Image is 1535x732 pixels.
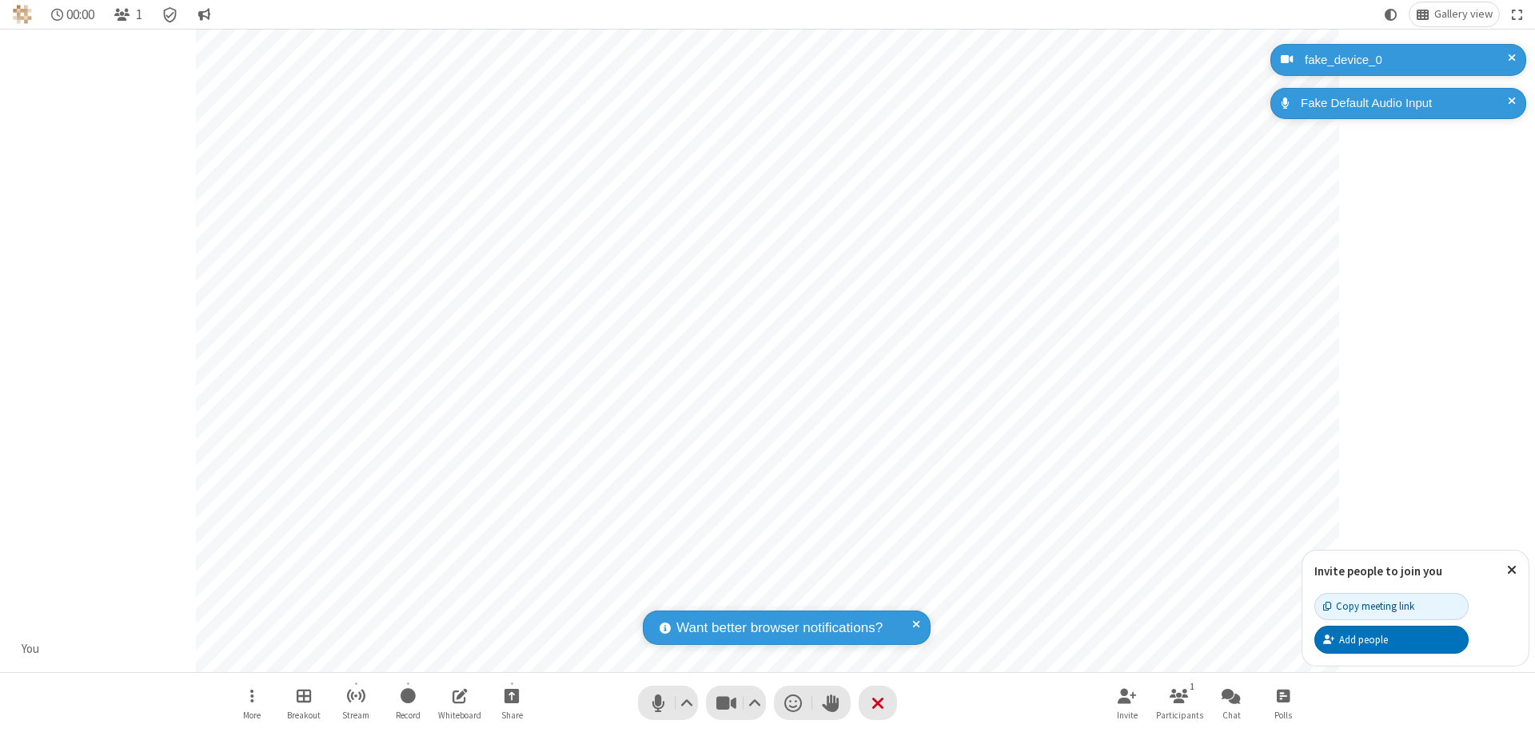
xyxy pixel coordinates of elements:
[774,686,812,720] button: Send a reaction
[1314,563,1442,579] label: Invite people to join you
[136,7,142,22] span: 1
[744,686,766,720] button: Video setting
[488,680,536,726] button: Start sharing
[1207,680,1255,726] button: Open chat
[287,710,321,720] span: Breakout
[155,2,185,26] div: Meeting details Encryption enabled
[859,686,897,720] button: End or leave meeting
[384,680,432,726] button: Start recording
[1299,51,1514,70] div: fake_device_0
[1295,94,1514,113] div: Fake Default Audio Input
[16,640,46,658] div: You
[1259,680,1307,726] button: Open poll
[342,710,369,720] span: Stream
[676,618,883,639] span: Want better browser notifications?
[1314,626,1469,653] button: Add people
[1378,2,1404,26] button: Using system theme
[332,680,380,726] button: Start streaming
[1155,680,1203,726] button: Open participant list
[191,2,217,26] button: Conversation
[1186,679,1199,694] div: 1
[228,680,276,726] button: Open menu
[1495,551,1529,590] button: Close popover
[1117,710,1138,720] span: Invite
[1222,710,1241,720] span: Chat
[1409,2,1499,26] button: Change layout
[1156,710,1203,720] span: Participants
[501,710,523,720] span: Share
[1103,680,1151,726] button: Invite participants (⌘+Shift+I)
[1274,710,1292,720] span: Polls
[638,686,698,720] button: Mute (⌘+Shift+A)
[396,710,421,720] span: Record
[676,686,698,720] button: Audio settings
[1505,2,1529,26] button: Fullscreen
[706,686,766,720] button: Stop video (⌘+Shift+V)
[13,5,32,24] img: QA Selenium DO NOT DELETE OR CHANGE
[1434,8,1493,21] span: Gallery view
[812,686,851,720] button: Raise hand
[243,710,261,720] span: More
[1314,593,1469,620] button: Copy meeting link
[66,7,94,22] span: 00:00
[1323,599,1414,614] div: Copy meeting link
[45,2,102,26] div: Timer
[107,2,149,26] button: Open participant list
[438,710,481,720] span: Whiteboard
[436,680,484,726] button: Open shared whiteboard
[280,680,328,726] button: Manage Breakout Rooms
